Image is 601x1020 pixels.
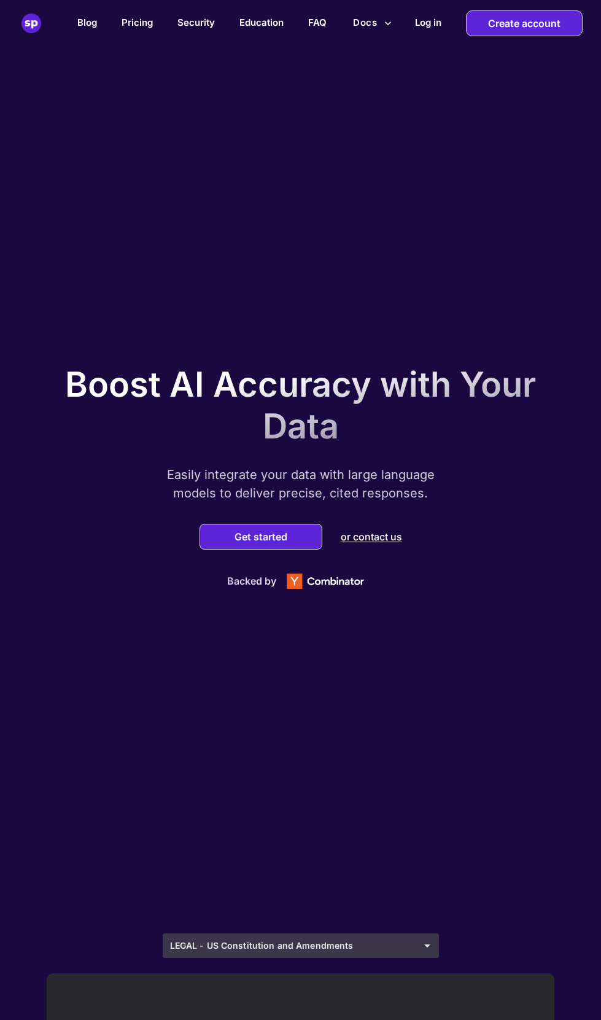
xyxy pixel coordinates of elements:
[147,465,454,502] p: Easily integrate your data with large language models to deliver precise, cited responses.
[308,17,327,28] a: FAQ
[276,567,374,596] img: Y Combinator logo
[239,17,284,28] a: Education
[21,14,41,33] img: superpowered-logo-blue.753e835685cd280ffb86.png
[77,17,97,28] a: Blog
[231,531,291,543] button: Get started
[227,575,276,587] p: Backed by
[341,531,402,543] p: or contact us
[488,11,560,36] p: Create account
[122,17,153,28] a: Pricing
[415,17,441,28] h2: Log in
[25,364,576,447] p: Boost AI Accuracy with Your Data
[348,11,397,34] button: more
[177,17,215,28] a: Security
[163,933,439,958] div: LEGAL - US Constitution and Amendments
